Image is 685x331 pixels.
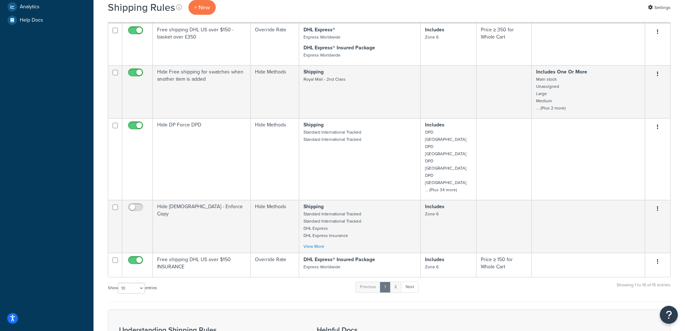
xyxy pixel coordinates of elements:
[425,26,444,33] strong: Includes
[536,68,587,76] strong: Includes One Or More
[660,306,678,324] button: Open Resource Center
[476,253,532,277] td: Price ≥ 150 for Whole Cart
[617,281,671,296] div: Showing 1 to 10 of 15 entries
[355,282,380,292] a: Previous
[536,76,566,111] small: Main stock Unassigned Large Medium ... (Plus 2 more)
[108,0,175,14] h1: Shipping Rules
[425,203,444,210] strong: Includes
[5,0,88,13] a: Analytics
[425,121,444,129] strong: Includes
[390,282,402,292] a: 2
[303,121,324,129] strong: Shipping
[153,200,251,253] td: Hide [DEMOGRAPHIC_DATA] - Enforce Copy
[108,283,157,294] label: Show entries
[303,52,341,58] small: Express Worldwide
[20,4,40,10] span: Analytics
[303,68,324,76] strong: Shipping
[118,283,145,294] select: Showentries
[648,3,671,13] a: Settings
[153,253,251,277] td: Free shipping DHL US over $150 INSURANCE
[476,23,532,65] td: Price ≥ 350 for Whole Cart
[5,14,88,27] a: Help Docs
[303,76,346,82] small: Royal Mail - 2nd Class
[251,65,299,118] td: Hide Methods
[425,34,439,40] small: Zone 6
[380,282,391,292] a: 1
[303,243,324,250] a: View More
[425,129,466,193] small: DPD [GEOGRAPHIC_DATA] DPD [GEOGRAPHIC_DATA] DPD [GEOGRAPHIC_DATA] DPD [GEOGRAPHIC_DATA] ... (Plus...
[251,200,299,253] td: Hide Methods
[153,118,251,200] td: Hide DP Force DPD
[303,34,341,40] small: Express Worldwide
[251,253,299,277] td: Override Rate
[303,44,375,52] strong: DHL Express® Insured Package
[303,211,361,239] small: Standard International Tracked Standard International Tracked DHL Express DHL Express Insurance
[425,264,439,270] small: Zone 6
[20,17,43,23] span: Help Docs
[401,282,419,292] a: Next
[303,26,335,33] strong: DHL Express®
[251,23,299,65] td: Override Rate
[153,65,251,118] td: Hide Free shipping for swatches when another item is added
[303,129,361,143] small: Standard International Tracked Standard International Tracked
[425,211,439,217] small: Zone 6
[251,118,299,200] td: Hide Methods
[303,203,324,210] strong: Shipping
[153,23,251,65] td: Free shipping DHL US over $150 - basket over £350
[425,256,444,263] strong: Includes
[303,264,341,270] small: Express Worldwide
[303,256,375,263] strong: DHL Express® Insured Package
